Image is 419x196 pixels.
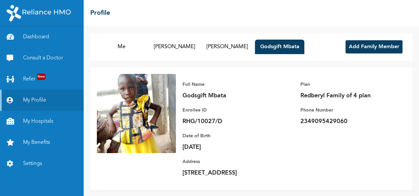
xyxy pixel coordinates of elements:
[97,74,176,153] img: Enrollee
[300,117,393,125] p: 2349095429060
[255,40,304,54] button: Godsgift Mbata
[182,158,275,166] p: Address
[182,81,275,88] p: Full Name
[182,143,275,151] p: [DATE]
[182,117,275,125] p: RHG/10027/D
[182,106,275,114] p: Enrollee ID
[7,5,71,21] img: RelianceHMO's Logo
[182,169,275,177] p: [STREET_ADDRESS]
[97,40,146,54] button: Me
[90,8,110,18] h2: Profile
[182,132,275,140] p: Date of Birth
[300,81,393,88] p: Plan
[202,40,252,54] button: [PERSON_NAME]
[182,92,275,100] p: Godsgift Mbata
[300,106,393,114] p: Phone Number
[300,92,393,100] p: Redberyl Family of 4 plan
[346,40,403,53] button: Add Family Member
[37,74,45,80] span: New
[150,40,199,54] button: [PERSON_NAME]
